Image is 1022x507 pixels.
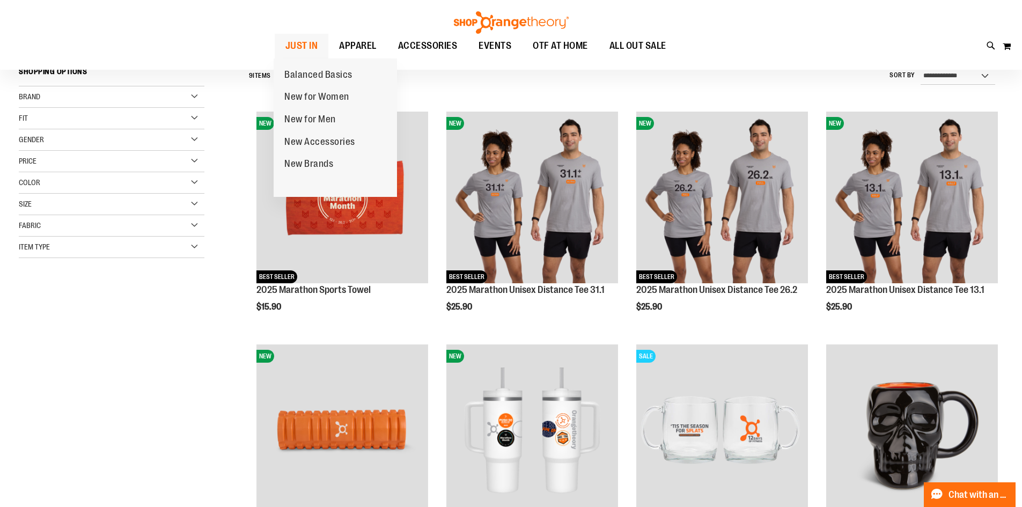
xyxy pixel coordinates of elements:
div: product [821,106,1003,339]
span: Gender [19,135,44,144]
span: NEW [446,117,464,130]
span: Balanced Basics [284,69,352,83]
h2: Items [249,68,271,84]
label: Sort By [889,71,915,80]
a: 2025 Marathon Sports Towel [256,284,371,295]
span: $25.90 [636,302,664,312]
img: 2025 Marathon Unisex Distance Tee 26.2 [636,112,808,283]
span: $25.90 [826,302,854,312]
span: $25.90 [446,302,474,312]
button: Chat with an Expert [924,482,1016,507]
span: 9 [249,72,253,79]
span: Size [19,200,32,208]
span: JUST IN [285,34,318,58]
span: NEW [256,350,274,363]
div: product [251,106,433,339]
div: product [441,106,623,339]
span: Item Type [19,243,50,251]
a: 2025 Marathon Unisex Distance Tee 13.1 [826,284,984,295]
img: 2025 Marathon Unisex Distance Tee 31.1 [446,112,618,283]
img: 2025 Marathon Unisex Distance Tee 13.1 [826,112,998,283]
a: 2025 Marathon Sports TowelNEWBEST SELLER [256,112,428,285]
span: ACCESSORIES [398,34,458,58]
a: 2025 Marathon Unisex Distance Tee 31.1 [446,284,605,295]
span: New for Women [284,91,349,105]
span: BEST SELLER [256,270,297,283]
span: ALL OUT SALE [609,34,666,58]
span: Price [19,157,36,165]
a: 2025 Marathon Unisex Distance Tee 26.2NEWBEST SELLER [636,112,808,285]
span: New Accessories [284,136,355,150]
a: 2025 Marathon Unisex Distance Tee 13.1NEWBEST SELLER [826,112,998,285]
span: Brand [19,92,40,101]
span: Fabric [19,221,41,230]
span: Fit [19,114,28,122]
img: 2025 Marathon Sports Towel [256,112,428,283]
a: 2025 Marathon Unisex Distance Tee 26.2 [636,284,797,295]
span: New for Men [284,114,336,127]
img: Shop Orangetheory [452,11,570,34]
span: NEW [446,350,464,363]
span: SALE [636,350,656,363]
span: NEW [636,117,654,130]
strong: Shopping Options [19,62,204,86]
a: 2025 Marathon Unisex Distance Tee 31.1NEWBEST SELLER [446,112,618,285]
span: Chat with an Expert [949,490,1009,500]
span: Color [19,178,40,187]
span: APPAREL [339,34,377,58]
span: EVENTS [479,34,511,58]
span: New Brands [284,158,333,172]
span: BEST SELLER [636,270,677,283]
span: NEW [826,117,844,130]
span: $15.90 [256,302,283,312]
span: BEST SELLER [446,270,487,283]
span: NEW [256,117,274,130]
div: product [631,106,813,339]
span: OTF AT HOME [533,34,588,58]
span: BEST SELLER [826,270,867,283]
